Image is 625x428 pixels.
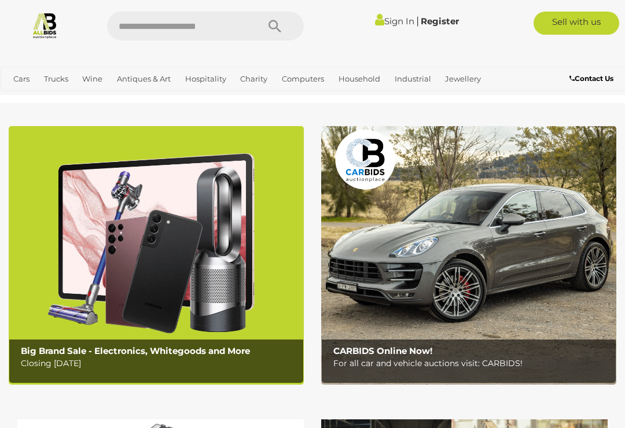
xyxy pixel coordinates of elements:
a: Industrial [390,69,436,88]
img: Big Brand Sale - Electronics, Whitegoods and More [9,126,304,385]
a: [GEOGRAPHIC_DATA] [83,88,174,108]
b: Contact Us [569,74,613,83]
a: Charity [236,69,272,88]
a: Office [9,88,40,108]
b: Big Brand Sale - Electronics, Whitegoods and More [21,345,250,356]
a: Big Brand Sale - Electronics, Whitegoods and More Big Brand Sale - Electronics, Whitegoods and Mo... [9,126,304,385]
a: Register [421,16,459,27]
img: Allbids.com.au [31,12,58,39]
a: Antiques & Art [112,69,175,88]
a: Wine [78,69,107,88]
a: Sell with us [534,12,620,35]
a: Sign In [375,16,414,27]
a: Jewellery [440,69,486,88]
a: Sports [45,88,78,108]
p: For all car and vehicle auctions visit: CARBIDS! [333,356,610,371]
span: | [416,14,419,27]
a: Contact Us [569,72,616,85]
img: CARBIDS Online Now! [321,126,616,385]
a: Hospitality [181,69,231,88]
a: Household [334,69,385,88]
a: CARBIDS Online Now! CARBIDS Online Now! For all car and vehicle auctions visit: CARBIDS! [321,126,616,385]
button: Search [246,12,304,40]
p: Closing [DATE] [21,356,297,371]
a: Trucks [39,69,73,88]
a: Computers [277,69,329,88]
b: CARBIDS Online Now! [333,345,432,356]
a: Cars [9,69,34,88]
